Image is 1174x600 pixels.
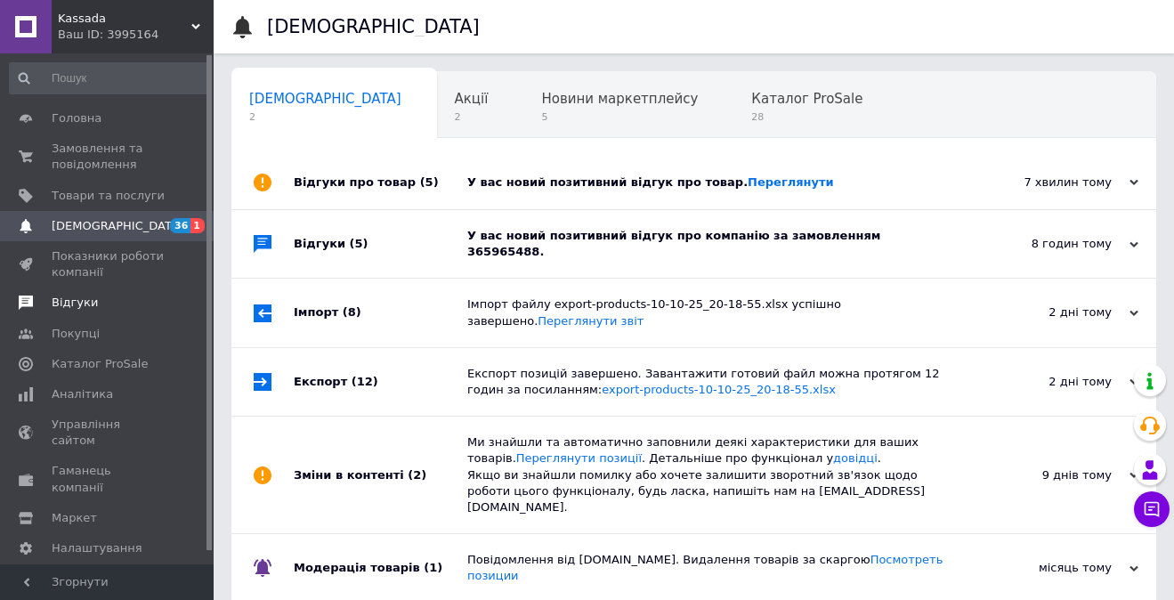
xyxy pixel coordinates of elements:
span: 2 [249,110,401,124]
span: Маркет [52,510,97,526]
div: Ваш ID: 3995164 [58,27,214,43]
span: (8) [343,305,361,319]
a: Переглянути позиції [516,451,642,465]
div: 2 дні тому [960,374,1138,390]
span: Гаманець компанії [52,463,165,495]
span: Показники роботи компанії [52,248,165,280]
div: Відгуки про товар [294,156,467,209]
span: Замовлення та повідомлення [52,141,165,173]
a: Переглянути [748,175,834,189]
span: (5) [350,237,368,250]
span: Відгуки [52,295,98,311]
span: 28 [751,110,862,124]
div: Імпорт [294,279,467,346]
span: Акції [455,91,489,107]
span: Каталог ProSale [751,91,862,107]
button: Чат з покупцем [1134,491,1170,527]
span: Kassada [58,11,191,27]
span: Покупці [52,326,100,342]
div: У вас новий позитивний відгук про компанію за замовленням 365965488. [467,228,960,260]
div: 7 хвилин тому [960,174,1138,191]
div: Зміни в контенті [294,417,467,533]
span: 36 [170,218,190,233]
div: Експорт позицій завершено. Завантажити готовий файл можна протягом 12 годин за посиланням: [467,366,960,398]
div: 2 дні тому [960,304,1138,320]
span: 5 [541,110,698,124]
div: місяць тому [960,560,1138,576]
span: (1) [424,561,442,574]
div: Відгуки [294,210,467,278]
a: export-products-10-10-25_20-18-55.xlsx [602,383,836,396]
span: [DEMOGRAPHIC_DATA] [249,91,401,107]
a: довідці [833,451,878,465]
h1: [DEMOGRAPHIC_DATA] [267,16,480,37]
div: Ми знайшли та автоматично заповнили деякі характеристики для ваших товарів. . Детальніше про функ... [467,434,960,515]
span: 1 [190,218,205,233]
div: Повідомлення від [DOMAIN_NAME]. Видалення товарів за скаргою [467,552,960,584]
span: 2 [455,110,489,124]
a: Переглянути звіт [538,314,644,328]
span: Налаштування [52,540,142,556]
span: Аналітика [52,386,113,402]
span: Головна [52,110,101,126]
span: (12) [352,375,378,388]
span: Товари та послуги [52,188,165,204]
div: Імпорт файлу export-products-10-10-25_20-18-55.xlsx успішно завершено. [467,296,960,328]
div: У вас новий позитивний відгук про товар. [467,174,960,191]
input: Пошук [9,62,210,94]
span: Новини маркетплейсу [541,91,698,107]
div: 8 годин тому [960,236,1138,252]
span: Управління сайтом [52,417,165,449]
div: 9 днів тому [960,467,1138,483]
span: (5) [420,175,439,189]
span: Каталог ProSale [52,356,148,372]
div: Експорт [294,348,467,416]
span: (2) [408,468,426,482]
span: [DEMOGRAPHIC_DATA] [52,218,183,234]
